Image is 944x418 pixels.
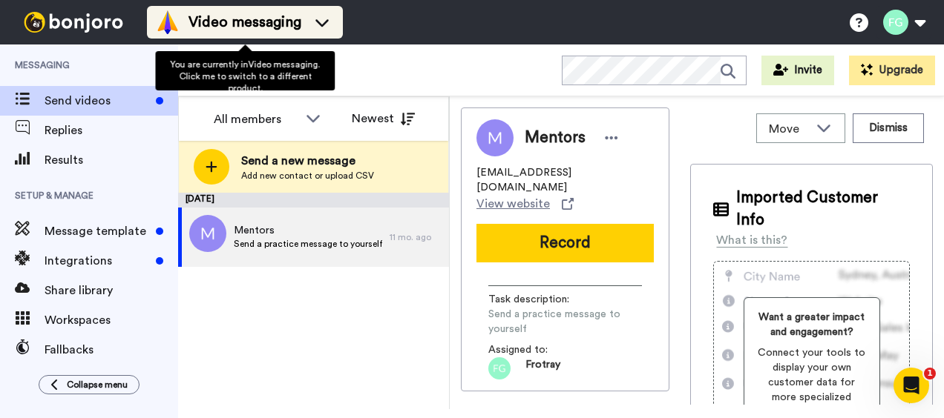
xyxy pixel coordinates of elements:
[476,165,654,195] span: [EMAIL_ADDRESS][DOMAIN_NAME]
[45,252,150,270] span: Integrations
[476,119,514,156] img: Image of Mentors
[45,311,178,329] span: Workspaces
[45,222,150,240] span: Message template
[241,152,374,170] span: Send a new message
[849,56,935,85] button: Upgrade
[156,10,180,34] img: vm-color.svg
[736,187,910,231] span: Imported Customer Info
[234,223,382,238] span: Mentors
[39,375,140,394] button: Collapse menu
[189,215,226,252] img: m.png
[234,238,382,250] span: Send a practice message to yourself
[756,310,868,339] span: Want a greater impact and engagement?
[769,120,809,138] span: Move
[45,282,178,299] span: Share library
[189,12,301,33] span: Video messaging
[45,92,150,110] span: Send videos
[853,113,924,143] button: Dismiss
[45,151,178,169] span: Results
[18,12,129,33] img: bj-logo-header-white.svg
[761,56,834,85] button: Invite
[45,341,178,359] span: Fallbacks
[488,357,511,379] img: fg.png
[214,110,298,128] div: All members
[716,231,787,249] div: What is this?
[525,357,560,379] span: Frotray
[341,104,426,133] button: Newest
[476,195,574,213] a: View website
[241,170,374,182] span: Add new contact or upload CSV
[45,122,178,139] span: Replies
[525,127,586,149] span: Mentors
[488,292,592,307] span: Task description :
[894,368,929,403] iframe: Intercom live chat
[170,60,320,93] span: You are currently in Video messaging . Click me to switch to a different product.
[488,307,642,336] span: Send a practice message to yourself
[476,195,550,213] span: View website
[488,342,592,357] span: Assigned to:
[924,368,936,379] span: 1
[178,193,449,208] div: [DATE]
[67,379,128,391] span: Collapse menu
[476,224,654,262] button: Record
[390,231,442,243] div: 11 mo. ago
